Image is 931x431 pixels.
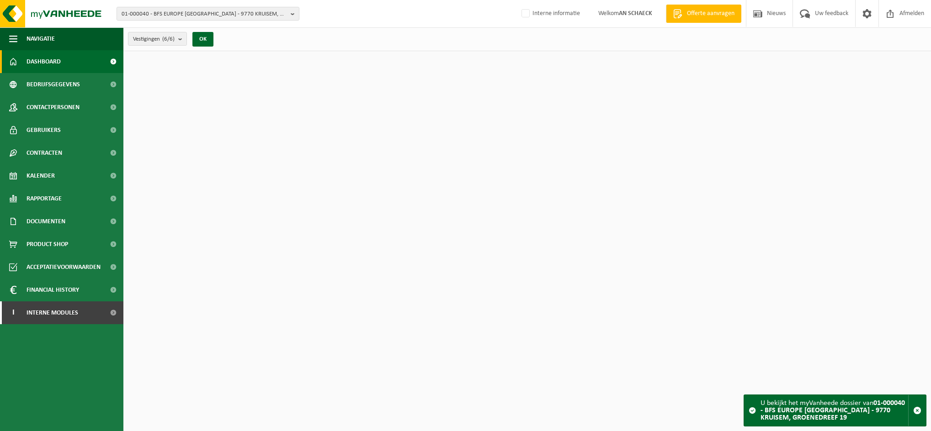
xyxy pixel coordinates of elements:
[122,7,287,21] span: 01-000040 - BFS EUROPE [GEOGRAPHIC_DATA] - 9770 KRUISEM, GROENEDREEF 19
[192,32,213,47] button: OK
[666,5,741,23] a: Offerte aanvragen
[27,50,61,73] span: Dashboard
[27,27,55,50] span: Navigatie
[27,210,65,233] span: Documenten
[761,399,905,421] strong: 01-000040 - BFS EUROPE [GEOGRAPHIC_DATA] - 9770 KRUISEM, GROENEDREEF 19
[27,256,101,279] span: Acceptatievoorwaarden
[27,301,78,324] span: Interne modules
[27,164,55,187] span: Kalender
[128,32,187,46] button: Vestigingen(6/6)
[27,96,80,119] span: Contactpersonen
[162,36,175,42] count: (6/6)
[619,10,652,17] strong: AN SCHAECK
[27,73,80,96] span: Bedrijfsgegevens
[9,301,17,324] span: I
[27,119,61,142] span: Gebruikers
[27,142,62,164] span: Contracten
[27,279,79,301] span: Financial History
[117,7,299,21] button: 01-000040 - BFS EUROPE [GEOGRAPHIC_DATA] - 9770 KRUISEM, GROENEDREEF 19
[133,32,175,46] span: Vestigingen
[520,7,580,21] label: Interne informatie
[761,395,908,426] div: U bekijkt het myVanheede dossier van
[27,187,62,210] span: Rapportage
[685,9,737,18] span: Offerte aanvragen
[27,233,68,256] span: Product Shop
